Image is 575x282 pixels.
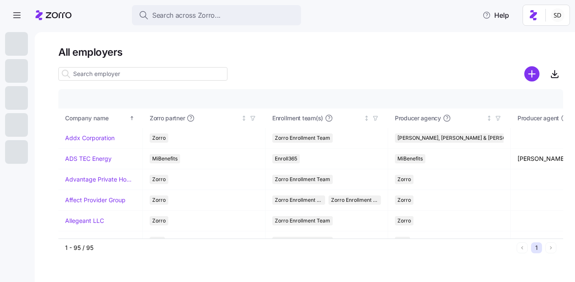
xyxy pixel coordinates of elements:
[486,115,492,121] div: Not sorted
[272,114,323,122] span: Enrollment team(s)
[275,175,330,184] span: Zorro Enrollment Team
[275,195,323,205] span: Zorro Enrollment Team
[388,108,511,128] th: Producer agencyNot sorted
[65,237,136,246] a: Always On Call Answering Service
[152,154,178,163] span: MiBenefits
[397,216,411,225] span: Zorro
[275,237,330,246] span: Zorro Enrollment Team
[150,114,185,122] span: Zorro partner
[266,108,388,128] th: Enrollment team(s)Not sorted
[65,134,115,142] a: Addx Corporation
[152,216,166,225] span: Zorro
[275,216,330,225] span: Zorro Enrollment Team
[241,115,247,121] div: Not sorted
[65,175,136,184] a: Advantage Private Home Care
[58,108,143,128] th: Company nameSorted ascending
[397,175,411,184] span: Zorro
[65,196,126,204] a: Affect Provider Group
[397,133,529,143] span: [PERSON_NAME], [PERSON_NAME] & [PERSON_NAME]
[152,10,221,21] span: Search across Zorro...
[152,195,166,205] span: Zorro
[65,114,128,123] div: Company name
[65,244,513,252] div: 1 - 95 / 95
[531,242,542,253] button: 1
[524,66,539,81] svg: add icon
[132,5,301,25] button: Search across Zorro...
[476,7,516,24] button: Help
[143,108,266,128] th: Zorro partnerNot sorted
[331,195,379,205] span: Zorro Enrollment Experts
[545,242,556,253] button: Next page
[517,114,559,122] span: Producer agent
[364,115,370,121] div: Not sorted
[129,115,135,121] div: Sorted ascending
[58,46,563,59] h1: All employers
[397,237,408,246] span: AJG
[551,8,564,22] img: 038087f1531ae87852c32fa7be65e69b
[275,133,330,143] span: Zorro Enrollment Team
[65,217,104,225] a: Allegeant LLC
[152,237,162,246] span: AJG
[275,154,297,163] span: Enroll365
[482,10,509,20] span: Help
[152,175,166,184] span: Zorro
[395,114,441,122] span: Producer agency
[152,133,166,143] span: Zorro
[517,242,528,253] button: Previous page
[65,155,112,163] a: ADS TEC Energy
[397,154,423,163] span: MiBenefits
[397,195,411,205] span: Zorro
[58,67,227,81] input: Search employer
